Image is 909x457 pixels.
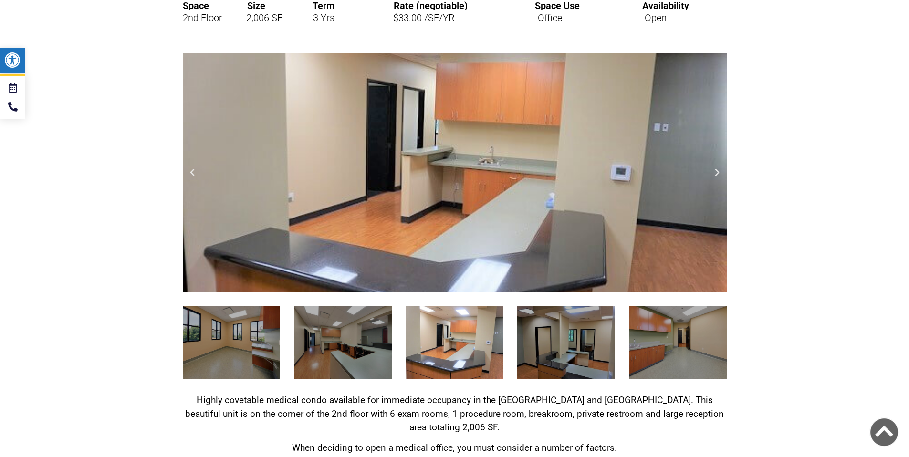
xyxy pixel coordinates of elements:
[313,1,394,10] h3: Term
[313,13,393,22] p: 3 Yrs
[183,1,248,10] h3: Space
[393,13,538,22] p: $33.00 /SF/YR
[188,168,197,177] div: Previous slide
[247,1,313,10] h3: Size
[182,306,280,379] div: 6 / 7
[645,13,723,22] p: Open
[183,306,727,379] div: Slides Slides
[294,306,392,379] div: 7 / 7
[394,1,535,10] h3: Rate (negotiable)
[642,1,723,10] h3: Availability
[246,13,313,22] p: 2,006 SF
[538,13,645,22] p: Office
[183,53,727,292] div: 1 / 7
[183,394,727,435] p: Highly covetable medical condo available for immediate occupancy in the [GEOGRAPHIC_DATA] and [GE...
[183,441,727,455] p: When deciding to open a medical office, you must consider a number of factors.
[517,306,615,379] div: 2 / 7
[406,306,503,379] div: 1 / 7
[712,168,722,177] div: Next slide
[629,306,727,379] div: 3 / 7
[183,53,727,292] div: Slides
[406,306,503,379] div: Chino Hills Country Club Medical and Dental Plaza Available Office Space - Reception Area (2)
[183,53,727,292] div: Chino Hills Country Club Medical and Dental Plaza Available Office Space - Reception Area (2)
[183,13,246,22] p: 2nd Floor
[535,1,642,10] h3: Space Use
